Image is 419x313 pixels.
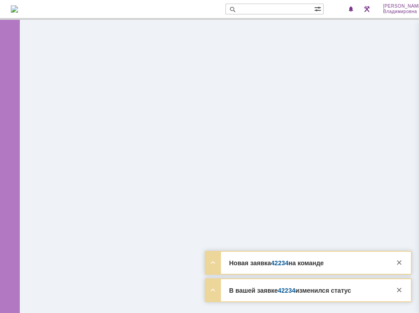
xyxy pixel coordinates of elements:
div: Развернуть [207,257,218,268]
a: 42234 [271,259,288,267]
div: Развернуть [207,285,218,295]
strong: В вашей заявке изменился статус [229,287,351,294]
span: Расширенный поиск [314,4,323,13]
div: Закрыть [394,257,405,268]
a: 42234 [278,287,295,294]
img: logo [11,5,18,13]
a: Перейти на домашнюю страницу [11,5,18,13]
div: Закрыть [394,285,405,295]
a: Перейти в интерфейс администратора [361,4,372,14]
strong: Новая заявка на команде [229,259,324,267]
